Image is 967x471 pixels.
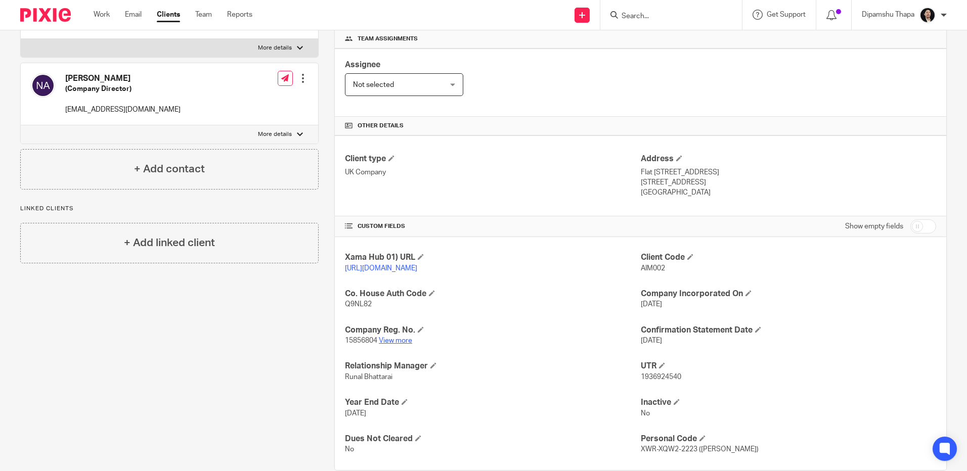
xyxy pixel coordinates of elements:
[641,434,936,444] h4: Personal Code
[345,325,640,336] h4: Company Reg. No.
[345,337,377,344] span: 15856804
[345,61,380,69] span: Assignee
[157,10,180,20] a: Clients
[345,397,640,408] h4: Year End Date
[641,167,936,177] p: Flat [STREET_ADDRESS]
[641,325,936,336] h4: Confirmation Statement Date
[345,252,640,263] h4: Xama Hub 01) URL
[345,222,640,230] h4: CUSTOM FIELDS
[379,337,412,344] a: View more
[621,12,712,21] input: Search
[641,154,936,164] h4: Address
[641,410,650,417] span: No
[641,373,681,381] span: 1936924540
[345,446,354,453] span: No
[641,289,936,299] h4: Company Incorporated On
[767,11,806,18] span: Get Support
[65,105,181,115] p: [EMAIL_ADDRESS][DOMAIN_NAME]
[345,289,640,299] h4: Co. House Auth Code
[845,221,903,231] label: Show empty fields
[345,361,640,371] h4: Relationship Manager
[20,205,319,213] p: Linked clients
[227,10,252,20] a: Reports
[641,252,936,263] h4: Client Code
[919,7,936,23] img: Dipamshu2.jpg
[641,301,662,308] span: [DATE]
[345,167,640,177] p: UK Company
[353,81,394,88] span: Not selected
[65,73,181,84] h4: [PERSON_NAME]
[641,446,759,453] span: XWR-XQW2-2223 ([PERSON_NAME])
[20,8,71,22] img: Pixie
[641,187,936,198] p: [GEOGRAPHIC_DATA]
[258,44,292,52] p: More details
[124,235,215,251] h4: + Add linked client
[345,265,417,272] a: [URL][DOMAIN_NAME]
[258,130,292,138] p: More details
[195,10,212,20] a: Team
[345,301,372,308] span: Q9NL82
[125,10,142,20] a: Email
[65,84,181,94] h5: (Company Director)
[641,361,936,371] h4: UTR
[345,373,392,381] span: Runal Bhattarai
[345,154,640,164] h4: Client type
[134,161,205,177] h4: + Add contact
[94,10,110,20] a: Work
[31,73,55,98] img: svg%3E
[345,410,366,417] span: [DATE]
[862,10,914,20] p: Dipamshu Thapa
[358,122,404,130] span: Other details
[641,397,936,408] h4: Inactive
[641,177,936,187] p: [STREET_ADDRESS]
[641,337,662,344] span: [DATE]
[641,265,665,272] span: AIM002
[345,434,640,444] h4: Dues Not Cleared
[358,35,418,43] span: Team assignments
